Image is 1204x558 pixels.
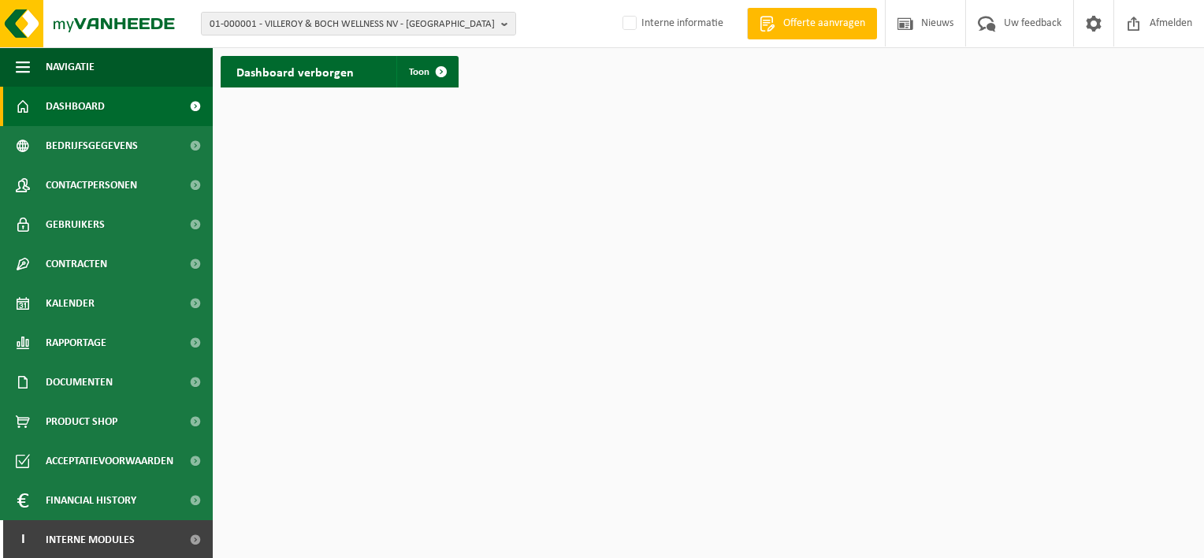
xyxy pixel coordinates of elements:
[46,284,95,323] span: Kalender
[46,205,105,244] span: Gebruikers
[46,441,173,481] span: Acceptatievoorwaarden
[46,402,117,441] span: Product Shop
[46,244,107,284] span: Contracten
[46,363,113,402] span: Documenten
[46,481,136,520] span: Financial History
[210,13,495,36] span: 01-000001 - VILLEROY & BOCH WELLNESS NV - [GEOGRAPHIC_DATA]
[46,323,106,363] span: Rapportage
[221,56,370,87] h2: Dashboard verborgen
[201,12,516,35] button: 01-000001 - VILLEROY & BOCH WELLNESS NV - [GEOGRAPHIC_DATA]
[46,87,105,126] span: Dashboard
[46,47,95,87] span: Navigatie
[779,16,869,32] span: Offerte aanvragen
[619,12,723,35] label: Interne informatie
[747,8,877,39] a: Offerte aanvragen
[409,67,429,77] span: Toon
[46,166,137,205] span: Contactpersonen
[396,56,457,87] a: Toon
[46,126,138,166] span: Bedrijfsgegevens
